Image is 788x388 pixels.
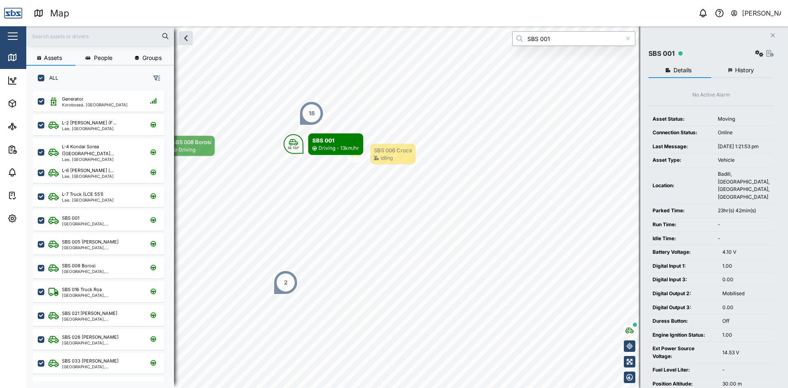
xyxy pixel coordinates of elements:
[62,198,114,202] div: Lae, [GEOGRAPHIC_DATA]
[62,96,83,103] div: Generator
[653,345,714,360] div: Ext Power Source Voltage:
[62,222,140,226] div: [GEOGRAPHIC_DATA], [GEOGRAPHIC_DATA]
[26,26,788,388] canvas: Map
[722,366,770,374] div: -
[380,154,393,162] div: Idling
[718,235,770,243] div: -
[512,31,635,46] input: Search by People, Asset, Geozone or Place
[722,349,770,357] div: 14.53 V
[299,101,324,126] div: Map marker
[4,4,22,22] img: Main Logo
[62,341,140,345] div: [GEOGRAPHIC_DATA], [GEOGRAPHIC_DATA]
[62,239,119,246] div: SBS 005 [PERSON_NAME]
[735,67,754,73] span: History
[62,334,119,341] div: SBS 026 [PERSON_NAME]
[718,207,770,215] div: 23hr(s) 42min(s)
[179,146,195,154] div: Driving
[21,214,50,223] div: Settings
[62,246,140,250] div: [GEOGRAPHIC_DATA], [GEOGRAPHIC_DATA]
[653,129,710,137] div: Connection Status:
[653,304,714,312] div: Digital Output 3:
[722,290,770,298] div: Mobilised
[653,235,710,243] div: Idle Time:
[653,262,714,270] div: Digital Input 1:
[62,365,140,369] div: [GEOGRAPHIC_DATA], [GEOGRAPHIC_DATA]
[62,269,140,273] div: [GEOGRAPHIC_DATA], [GEOGRAPHIC_DATA]
[309,109,315,118] div: 18
[62,310,117,317] div: SBS 021 [PERSON_NAME]
[718,156,770,164] div: Vehicle
[62,157,140,161] div: Lae, [GEOGRAPHIC_DATA]
[62,143,140,157] div: L-4 Kondai Sorea ([GEOGRAPHIC_DATA]...
[62,191,103,198] div: L-7 Truck (LCE 551)
[653,143,710,151] div: Last Message:
[62,174,114,178] div: Lae, [GEOGRAPHIC_DATA]
[62,167,114,174] div: L-6 [PERSON_NAME] (...
[718,129,770,137] div: Online
[374,146,412,154] div: SBS 006 Crocs
[62,286,102,293] div: SBS 016 Truck Roa
[722,262,770,270] div: 1.00
[31,30,169,42] input: Search assets or drivers
[62,119,117,126] div: L-2 [PERSON_NAME] (F...
[653,366,714,374] div: Fuel Level Liter:
[273,270,298,295] div: Map marker
[50,6,69,21] div: Map
[172,138,211,146] div: SBS 008 Borosi
[653,221,710,229] div: Run Time:
[62,317,140,321] div: [GEOGRAPHIC_DATA], [GEOGRAPHIC_DATA]
[346,144,416,165] div: Map marker
[21,76,58,85] div: Dashboard
[718,143,770,151] div: [DATE] 1:21:53 pm
[33,88,174,381] div: grid
[722,304,770,312] div: 0.00
[653,248,714,256] div: Battery Voltage:
[21,191,44,200] div: Tasks
[142,55,162,61] span: Groups
[692,91,730,99] div: No Active Alarm
[648,48,675,59] div: SBS 001
[62,293,140,297] div: [GEOGRAPHIC_DATA], [GEOGRAPHIC_DATA]
[288,146,300,149] div: SE 134°
[653,276,714,284] div: Digital Input 3:
[653,317,714,325] div: Duress Button:
[673,67,692,73] span: Details
[722,317,770,325] div: Off
[718,170,770,201] div: Badili, [GEOGRAPHIC_DATA], [GEOGRAPHIC_DATA], [GEOGRAPHIC_DATA]
[21,53,40,62] div: Map
[312,136,359,145] div: SBS 001
[44,55,62,61] span: Assets
[62,126,117,131] div: Lae, [GEOGRAPHIC_DATA]
[62,215,79,222] div: SBS 001
[62,103,128,107] div: Korobosea, [GEOGRAPHIC_DATA]
[653,380,714,388] div: Position Altitude:
[722,331,770,339] div: 1.00
[144,135,215,156] div: Map marker
[21,122,41,131] div: Sites
[722,248,770,256] div: 4.10 V
[44,75,58,81] label: ALL
[718,221,770,229] div: -
[21,168,47,177] div: Alarms
[21,145,49,154] div: Reports
[722,276,770,284] div: 0.00
[730,7,781,19] button: [PERSON_NAME]
[718,115,770,123] div: Moving
[653,331,714,339] div: Engine Ignition Status:
[742,8,781,18] div: [PERSON_NAME]
[722,380,770,388] div: 30.00 m
[62,358,119,365] div: SBS 033 [PERSON_NAME]
[653,156,710,164] div: Asset Type:
[318,145,359,152] div: Driving - 13km/hr
[653,290,714,298] div: Digital Output 2:
[653,182,710,190] div: Location:
[284,278,288,287] div: 2
[284,133,363,155] div: Map marker
[94,55,112,61] span: People
[653,207,710,215] div: Parked Time:
[21,99,47,108] div: Assets
[653,115,710,123] div: Asset Status:
[62,262,96,269] div: SBS 008 Borosi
